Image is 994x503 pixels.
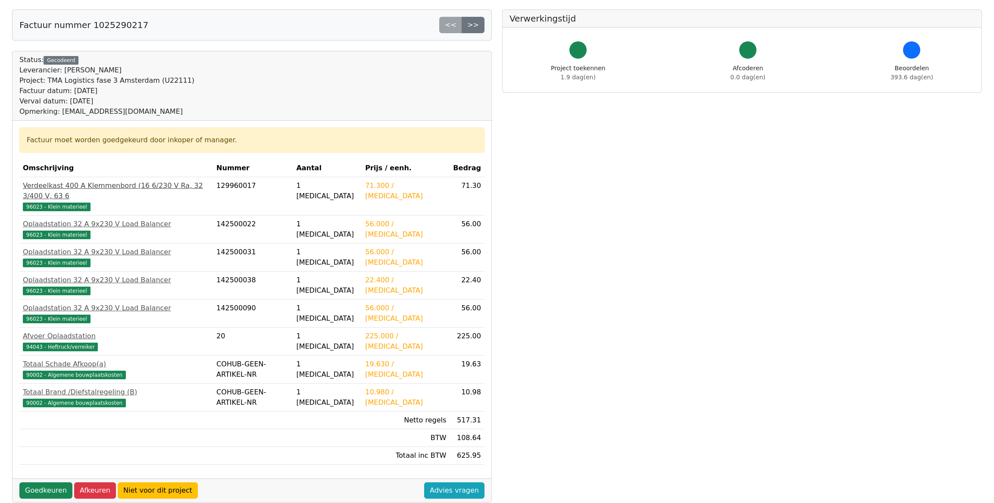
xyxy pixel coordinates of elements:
[730,64,765,82] div: Afcoderen
[450,159,484,177] th: Bedrag
[296,181,358,201] div: 1 [MEDICAL_DATA]
[19,75,194,86] div: Project: TMA Logistics fase 3 Amsterdam (U22111)
[510,13,975,24] h5: Verwerkingstijd
[450,384,484,412] td: 10.98
[891,74,933,81] span: 393.6 dag(en)
[362,429,450,447] td: BTW
[19,159,213,177] th: Omschrijving
[450,300,484,328] td: 56.00
[19,86,194,96] div: Factuur datum: [DATE]
[23,359,209,369] div: Totaal Schade Afkoop(a)
[23,331,209,341] div: Afvoer Oplaadstation
[213,244,293,272] td: 142500031
[19,20,148,30] h5: Factuur nummer 1025290217
[450,244,484,272] td: 56.00
[23,247,209,268] a: Oplaadstation 32 A 9x230 V Load Balancer96023 - Klein materieel
[365,181,446,201] div: 71.300 / [MEDICAL_DATA]
[23,399,126,407] span: 90002 - Algemene bouwplaatskosten
[19,65,194,75] div: Leverancier: [PERSON_NAME]
[462,17,484,33] a: >>
[450,356,484,384] td: 19.63
[213,216,293,244] td: 142500022
[213,300,293,328] td: 142500090
[23,181,209,212] a: Verdeelkast 400 A Klemmenbord (16 6/230 V Ra, 32 3/400 V, 63 696023 - Klein materieel
[23,275,209,285] div: Oplaadstation 32 A 9x230 V Load Balancer
[365,387,446,408] div: 10.980 / [MEDICAL_DATA]
[23,259,91,267] span: 96023 - Klein materieel
[730,74,765,81] span: 0.0 dag(en)
[296,247,358,268] div: 1 [MEDICAL_DATA]
[450,177,484,216] td: 71.30
[19,55,194,117] div: Status:
[23,287,91,295] span: 96023 - Klein materieel
[450,447,484,465] td: 625.95
[118,482,198,499] a: Niet voor dit project
[23,247,209,257] div: Oplaadstation 32 A 9x230 V Load Balancer
[362,447,450,465] td: Totaal inc BTW
[450,412,484,429] td: 517.31
[296,219,358,240] div: 1 [MEDICAL_DATA]
[44,56,78,65] div: Gecodeerd
[213,356,293,384] td: COHUB-GEEN-ARTIKEL-NR
[23,231,91,239] span: 96023 - Klein materieel
[23,219,209,229] div: Oplaadstation 32 A 9x230 V Load Balancer
[213,272,293,300] td: 142500038
[362,159,450,177] th: Prijs / eenh.
[23,303,209,324] a: Oplaadstation 32 A 9x230 V Load Balancer96023 - Klein materieel
[551,64,605,82] div: Project toekennen
[23,371,126,379] span: 90002 - Algemene bouwplaatskosten
[450,272,484,300] td: 22.40
[23,181,209,201] div: Verdeelkast 400 A Klemmenbord (16 6/230 V Ra, 32 3/400 V, 63 6
[23,203,91,211] span: 96023 - Klein materieel
[362,412,450,429] td: Netto regels
[19,482,72,499] a: Goedkeuren
[365,359,446,380] div: 19.630 / [MEDICAL_DATA]
[213,159,293,177] th: Nummer
[296,359,358,380] div: 1 [MEDICAL_DATA]
[365,219,446,240] div: 56.000 / [MEDICAL_DATA]
[891,64,933,82] div: Beoordelen
[27,135,477,145] div: Factuur moet worden goedgekeurd door inkoper of manager.
[19,106,194,117] div: Opmerking: [EMAIL_ADDRESS][DOMAIN_NAME]
[23,359,209,380] a: Totaal Schade Afkoop(a)90002 - Algemene bouwplaatskosten
[365,275,446,296] div: 22.400 / [MEDICAL_DATA]
[424,482,484,499] a: Advies vragen
[19,96,194,106] div: Verval datum: [DATE]
[213,177,293,216] td: 129960017
[23,315,91,323] span: 96023 - Klein materieel
[365,247,446,268] div: 56.000 / [MEDICAL_DATA]
[23,387,209,397] div: Totaal Brand /Diefstalregeling (B)
[213,384,293,412] td: COHUB-GEEN-ARTIKEL-NR
[450,429,484,447] td: 108.64
[296,331,358,352] div: 1 [MEDICAL_DATA]
[23,331,209,352] a: Afvoer Oplaadstation94043 - Heftruck/verreiker
[450,328,484,356] td: 225.00
[23,343,98,351] span: 94043 - Heftruck/verreiker
[293,159,362,177] th: Aantal
[450,216,484,244] td: 56.00
[296,275,358,296] div: 1 [MEDICAL_DATA]
[296,303,358,324] div: 1 [MEDICAL_DATA]
[213,328,293,356] td: 20
[23,303,209,313] div: Oplaadstation 32 A 9x230 V Load Balancer
[365,331,446,352] div: 225.000 / [MEDICAL_DATA]
[296,387,358,408] div: 1 [MEDICAL_DATA]
[74,482,116,499] a: Afkeuren
[561,74,596,81] span: 1.9 dag(en)
[365,303,446,324] div: 56.000 / [MEDICAL_DATA]
[23,275,209,296] a: Oplaadstation 32 A 9x230 V Load Balancer96023 - Klein materieel
[23,387,209,408] a: Totaal Brand /Diefstalregeling (B)90002 - Algemene bouwplaatskosten
[23,219,209,240] a: Oplaadstation 32 A 9x230 V Load Balancer96023 - Klein materieel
